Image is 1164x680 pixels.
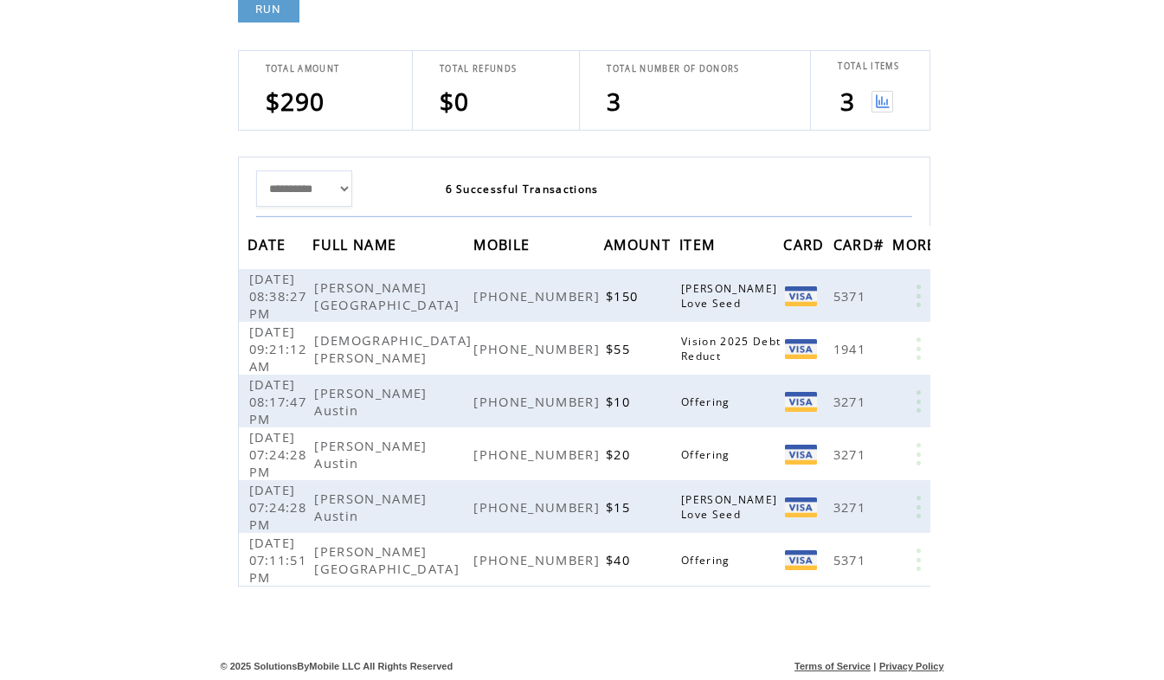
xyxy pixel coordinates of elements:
span: MORE [892,231,940,263]
span: | [873,661,876,671]
img: Visa [785,497,817,517]
span: Vision 2025 Debt Reduct [681,334,781,363]
span: 1941 [833,340,870,357]
span: [DATE] 09:21:12 AM [249,323,307,375]
a: DATE [248,239,291,249]
a: Privacy Policy [879,661,944,671]
span: [DATE] 07:11:51 PM [249,534,307,586]
img: View graph [871,91,893,112]
span: 3271 [833,498,870,516]
a: CARD [783,239,828,249]
img: Visa [785,550,817,570]
a: ITEM [679,239,719,249]
span: [PERSON_NAME] [GEOGRAPHIC_DATA] [314,542,464,577]
span: [PHONE_NUMBER] [473,393,604,410]
span: Offering [681,395,735,409]
span: [PERSON_NAME] Austin [314,437,427,472]
span: 3 [840,85,855,118]
span: [PERSON_NAME] [GEOGRAPHIC_DATA] [314,279,464,313]
span: FULL NAME [312,231,401,263]
span: $20 [606,446,634,463]
span: TOTAL NUMBER OF DONORS [607,63,739,74]
span: $0 [440,85,470,118]
span: $150 [606,287,642,305]
span: $40 [606,551,634,568]
span: [PHONE_NUMBER] [473,340,604,357]
span: [DATE] 07:24:28 PM [249,428,307,480]
span: TOTAL AMOUNT [266,63,340,74]
span: [PERSON_NAME] Love Seed [681,492,777,522]
span: 6 Successful Transactions [446,182,599,196]
a: FULL NAME [312,239,401,249]
span: CARD [783,231,828,263]
span: [PERSON_NAME] Austin [314,490,427,524]
span: 3271 [833,393,870,410]
span: MOBILE [473,231,534,263]
a: MOBILE [473,239,534,249]
span: $55 [606,340,634,357]
span: $290 [266,85,325,118]
span: [DATE] 07:24:28 PM [249,481,307,533]
a: CARD# [833,239,889,249]
span: [PHONE_NUMBER] [473,498,604,516]
span: [PERSON_NAME] Love Seed [681,281,777,311]
a: Terms of Service [794,661,871,671]
span: 3271 [833,446,870,463]
img: VISA [785,339,817,359]
span: ITEM [679,231,719,263]
img: Visa [785,392,817,412]
span: TOTAL REFUNDS [440,63,517,74]
span: 5371 [833,287,870,305]
span: © 2025 SolutionsByMobile LLC All Rights Reserved [221,661,453,671]
a: AMOUNT [604,239,675,249]
img: Visa [785,286,817,306]
span: $15 [606,498,634,516]
span: 5371 [833,551,870,568]
span: Offering [681,447,735,462]
span: TOTAL ITEMS [838,61,899,72]
img: Visa [785,445,817,465]
span: [PHONE_NUMBER] [473,551,604,568]
span: [PERSON_NAME] Austin [314,384,427,419]
span: Offering [681,553,735,568]
span: [PHONE_NUMBER] [473,287,604,305]
span: 3 [607,85,621,118]
span: [DATE] 08:38:27 PM [249,270,307,322]
span: CARD# [833,231,889,263]
span: AMOUNT [604,231,675,263]
span: [PHONE_NUMBER] [473,446,604,463]
span: $10 [606,393,634,410]
span: [DATE] 08:17:47 PM [249,375,307,427]
span: DATE [248,231,291,263]
span: [DEMOGRAPHIC_DATA] [PERSON_NAME] [314,331,472,366]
